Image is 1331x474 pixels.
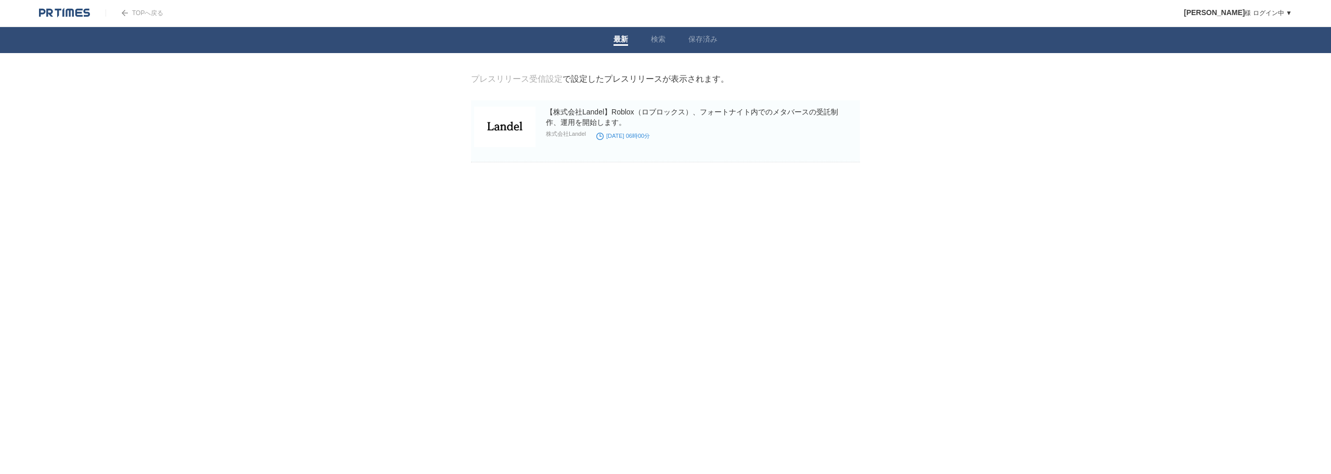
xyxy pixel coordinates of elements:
a: 保存済み [688,35,717,46]
img: 【株式会社Landel】Roblox（ロブロックス）、フォートナイト内でのメタバースの受託制作、運用を開始します。 [474,107,536,147]
a: 【株式会社Landel】Roblox（ロブロックス）、フォートナイト内でのメタバースの受託制作、運用を開始します。 [546,108,838,126]
time: [DATE] 06時00分 [596,133,650,139]
div: で設定したプレスリリースが表示されます。 [471,74,729,85]
span: [PERSON_NAME] [1184,8,1245,17]
a: TOPへ戻る [106,9,163,17]
p: 株式会社Landel [546,130,586,138]
a: 検索 [651,35,665,46]
img: logo.png [39,8,90,18]
a: プレスリリース受信設定 [471,74,563,83]
img: arrow.png [122,10,128,16]
a: 最新 [614,35,628,46]
a: [PERSON_NAME]様 ログイン中 ▼ [1184,9,1292,17]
